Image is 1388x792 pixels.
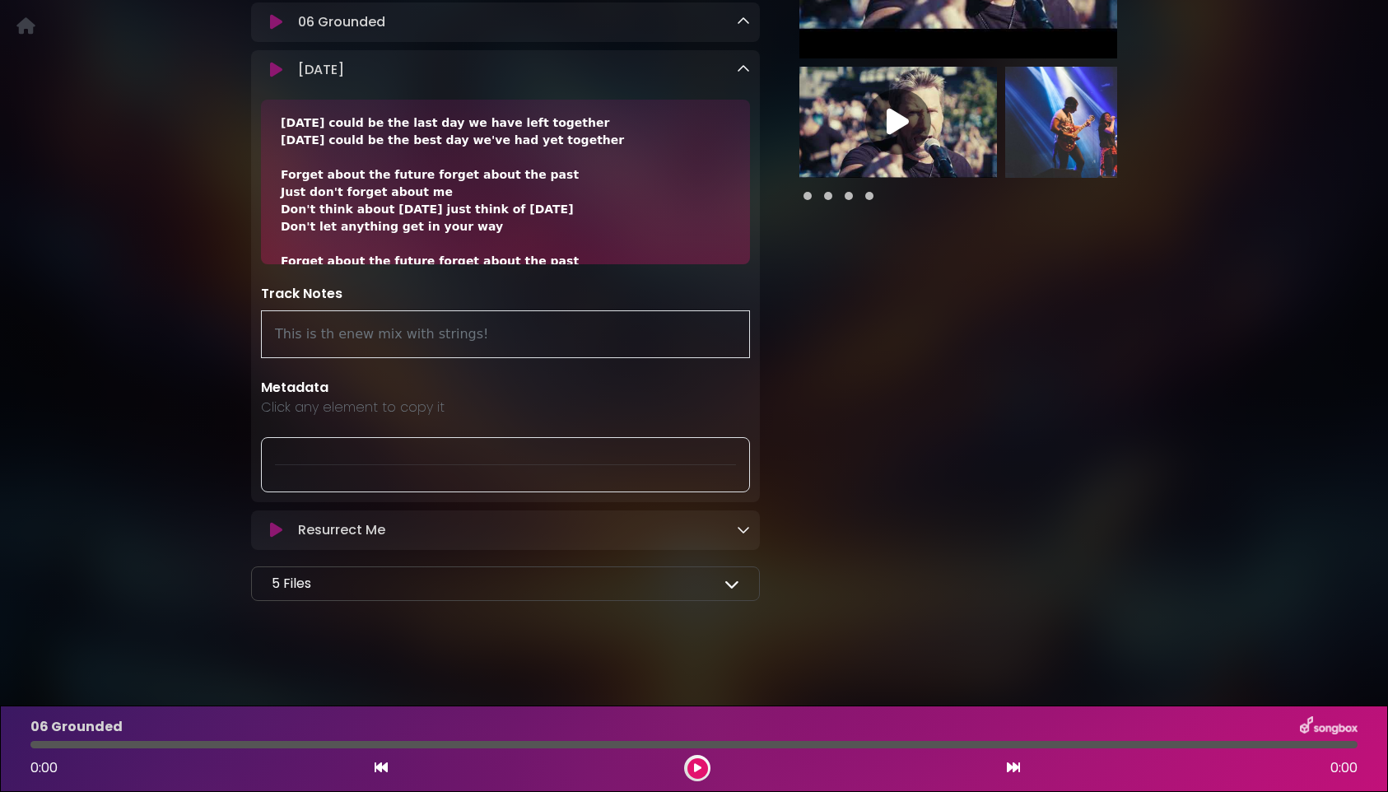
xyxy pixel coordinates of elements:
[298,60,344,80] p: [DATE]
[799,67,997,178] img: Video Thumbnail
[261,398,750,417] p: Click any element to copy it
[1005,67,1203,178] img: YqBg32uRSRuxjNOWVXoN
[261,310,750,358] div: This is th enew mix with strings!
[261,284,750,304] p: Track Notes
[298,12,385,32] p: 06 Grounded
[261,378,750,398] p: Metadata
[272,574,311,594] p: 5 Files
[298,520,385,540] p: Resurrect Me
